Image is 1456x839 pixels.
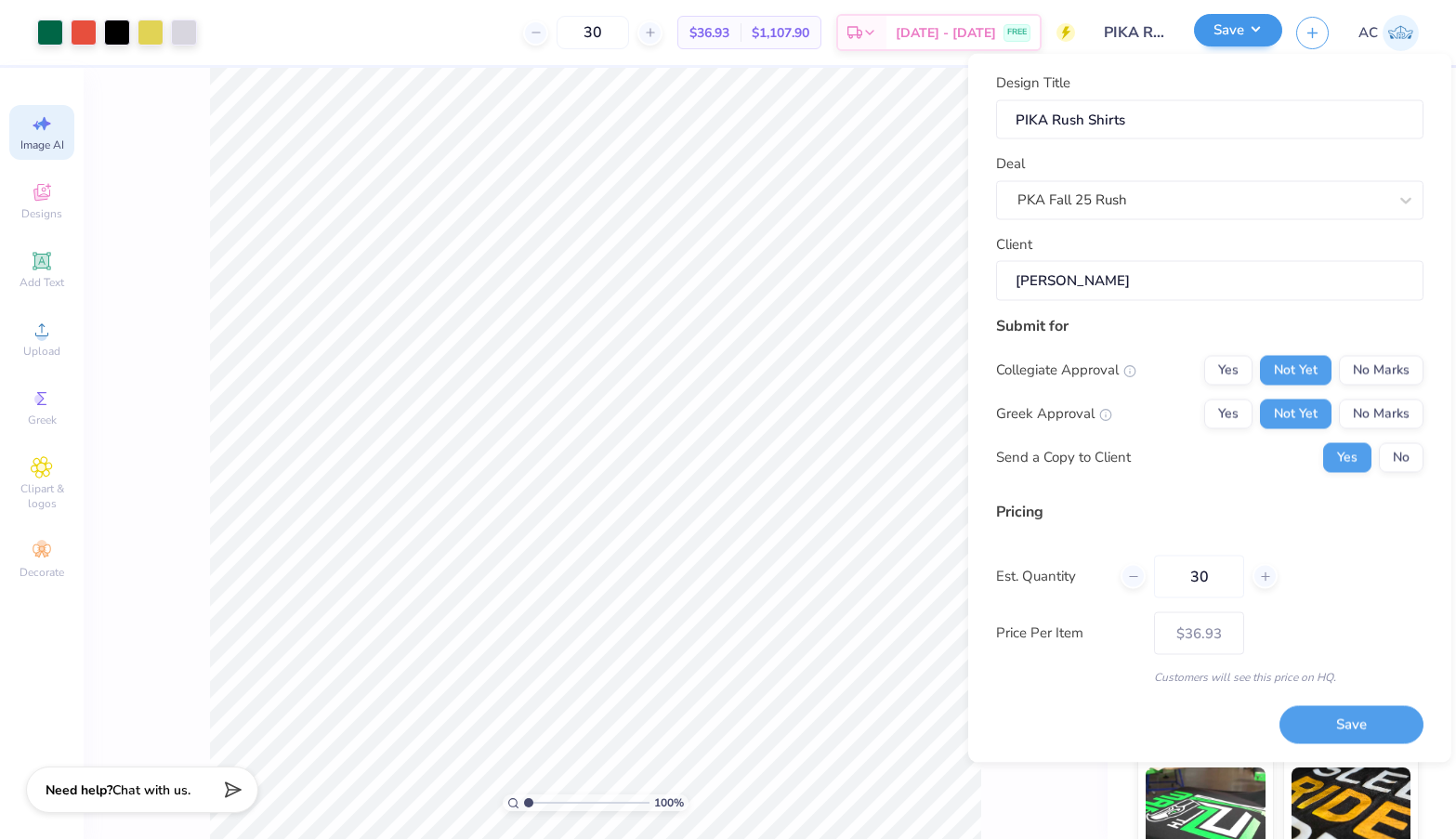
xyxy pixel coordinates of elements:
[20,138,64,152] span: Image AI
[996,233,1032,255] label: Client
[1339,399,1423,428] button: No Marks
[996,403,1112,425] div: Greek Approval
[28,413,57,427] span: Greek
[1007,26,1027,39] span: FREE
[23,344,60,359] span: Upload
[1204,399,1253,428] button: Yes
[1383,15,1419,51] img: Ava Campbell
[996,623,1140,644] label: Price Per Item
[996,261,1423,301] input: e.g. Ethan Linker
[752,23,809,43] span: $1,107.90
[20,565,64,580] span: Decorate
[996,72,1070,94] label: Design Title
[1260,355,1331,385] button: Not Yet
[1204,355,1253,385] button: Yes
[1154,555,1244,597] input: – –
[996,360,1136,381] div: Collegiate Approval
[1260,399,1331,428] button: Not Yet
[896,23,996,43] span: [DATE] - [DATE]
[21,206,62,221] span: Designs
[1323,442,1371,472] button: Yes
[1194,14,1282,46] button: Save
[1279,706,1423,744] button: Save
[996,500,1423,522] div: Pricing
[654,794,684,811] span: 100 %
[1379,442,1423,472] button: No
[557,16,629,49] input: – –
[996,447,1131,468] div: Send a Copy to Client
[9,481,74,511] span: Clipart & logos
[996,566,1107,587] label: Est. Quantity
[996,153,1025,175] label: Deal
[1358,22,1378,44] span: AC
[20,275,64,290] span: Add Text
[689,23,729,43] span: $36.93
[996,314,1423,336] div: Submit for
[112,781,190,799] span: Chat with us.
[1358,15,1419,51] a: AC
[1339,355,1423,385] button: No Marks
[1089,14,1180,51] input: Untitled Design
[46,781,112,799] strong: Need help?
[996,668,1423,685] div: Customers will see this price on HQ.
